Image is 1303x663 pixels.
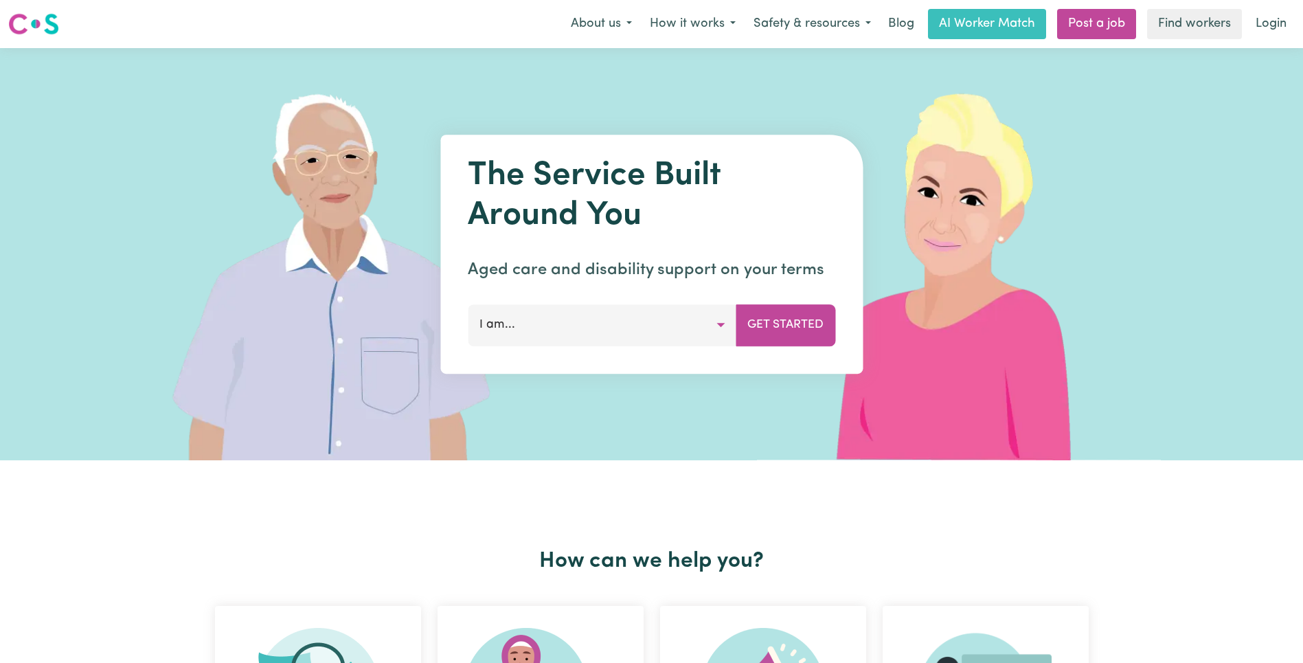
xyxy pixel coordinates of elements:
a: Find workers [1147,9,1242,39]
button: How it works [641,10,745,38]
a: Login [1247,9,1295,39]
p: Aged care and disability support on your terms [468,258,835,282]
a: AI Worker Match [928,9,1046,39]
button: Safety & resources [745,10,880,38]
button: Get Started [736,304,835,346]
a: Blog [880,9,922,39]
a: Post a job [1057,9,1136,39]
img: Careseekers logo [8,12,59,36]
h2: How can we help you? [207,548,1097,574]
button: About us [562,10,641,38]
h1: The Service Built Around You [468,157,835,236]
button: I am... [468,304,736,346]
a: Careseekers logo [8,8,59,40]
